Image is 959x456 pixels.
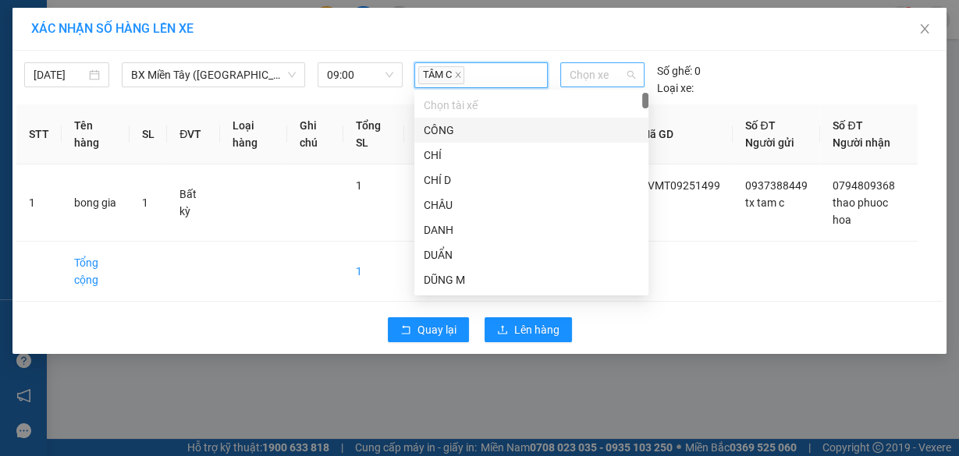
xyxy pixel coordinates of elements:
span: 09:00 [327,63,393,87]
td: 1 [628,242,733,302]
div: TX THANG [13,51,123,69]
span: Quay lại [417,321,456,338]
td: Bất kỳ [167,164,220,242]
span: upload [497,324,508,337]
div: 0938162396 [13,69,123,91]
span: Gửi: [13,15,37,31]
td: Tổng cộng [62,242,130,302]
div: HANG NGOAI [133,13,268,51]
span: TÂM C [418,66,464,84]
span: BX Miền Tây (Hàng Ngoài) [131,63,296,87]
input: 13/09/2025 [34,66,86,83]
span: close [918,23,931,35]
th: CR [475,104,514,164]
span: Loại xe: [657,80,694,97]
span: Người gửi [745,136,794,149]
th: Tổng SL [343,104,403,164]
th: STT [16,104,62,164]
div: PV Miền Tây [13,13,123,51]
span: DĐ: [133,100,156,116]
span: close [454,71,462,79]
td: 40.000 [514,242,574,302]
td: 1 [16,164,62,242]
div: 0 [657,62,701,80]
span: thao phuoc hoa [833,196,888,226]
button: rollbackQuay lại [388,317,469,342]
span: 0937388449 [745,179,808,192]
th: Ghi chú [287,104,344,164]
span: 1 [142,196,148,209]
button: uploadLên hàng [485,317,572,342]
th: ĐVT [167,104,220,164]
th: Tên hàng [62,104,130,164]
th: SL [130,104,167,164]
th: CC [514,104,574,164]
div: huy [133,51,268,69]
td: 1 [343,242,403,302]
span: rollback [400,324,411,337]
span: Lên hàng [514,321,559,338]
span: Số ĐT [745,119,775,132]
td: bong gia [62,164,130,242]
span: 1 [356,179,362,192]
span: PVMT09251499 [641,179,720,192]
button: Close [903,8,947,51]
span: Chọn xe [570,63,635,87]
span: 40.000 [417,179,451,192]
th: Loại hàng [220,104,287,164]
span: down [287,70,297,80]
td: 40.000 [404,242,475,302]
span: 0794809368 [833,179,895,192]
span: Số ĐT [833,119,862,132]
th: Tổng cước [404,104,475,164]
div: 0901323789 [133,69,268,91]
span: 40.000 [527,179,561,192]
span: tx tam c [745,196,784,209]
span: phu my [156,91,233,118]
span: Số ghế: [657,62,692,80]
span: XÁC NHẬN SỐ HÀNG LÊN XE [31,21,194,36]
span: Người nhận [833,136,890,149]
span: Nhận: [133,15,170,31]
th: Mã GD [628,104,733,164]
